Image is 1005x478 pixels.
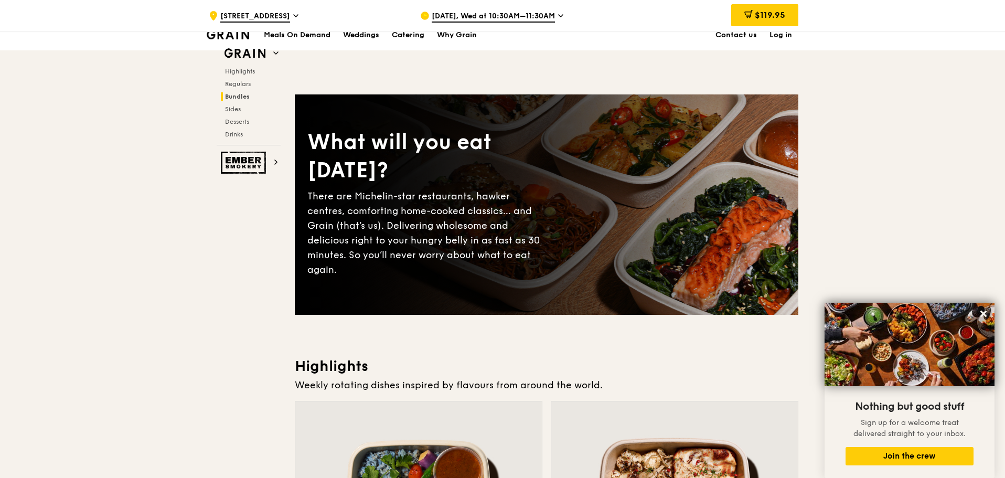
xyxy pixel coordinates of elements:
[221,44,269,63] img: Grain web logo
[264,30,330,40] h1: Meals On Demand
[221,152,269,174] img: Ember Smokery web logo
[855,400,964,413] span: Nothing but good stuff
[763,19,798,51] a: Log in
[343,19,379,51] div: Weddings
[392,19,424,51] div: Catering
[431,19,483,51] a: Why Grain
[225,118,249,125] span: Desserts
[975,305,992,322] button: Close
[225,131,243,138] span: Drinks
[295,357,798,376] h3: Highlights
[386,19,431,51] a: Catering
[755,10,785,20] span: $119.95
[225,68,255,75] span: Highlights
[307,128,547,185] div: What will you eat [DATE]?
[225,105,241,113] span: Sides
[846,447,974,465] button: Join the crew
[225,93,250,100] span: Bundles
[437,19,477,51] div: Why Grain
[432,11,555,23] span: [DATE], Wed at 10:30AM–11:30AM
[853,418,966,438] span: Sign up for a welcome treat delivered straight to your inbox.
[307,189,547,277] div: There are Michelin-star restaurants, hawker centres, comforting home-cooked classics… and Grain (...
[337,19,386,51] a: Weddings
[225,80,251,88] span: Regulars
[220,11,290,23] span: [STREET_ADDRESS]
[825,303,995,386] img: DSC07876-Edit02-Large.jpeg
[709,19,763,51] a: Contact us
[295,378,798,392] div: Weekly rotating dishes inspired by flavours from around the world.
